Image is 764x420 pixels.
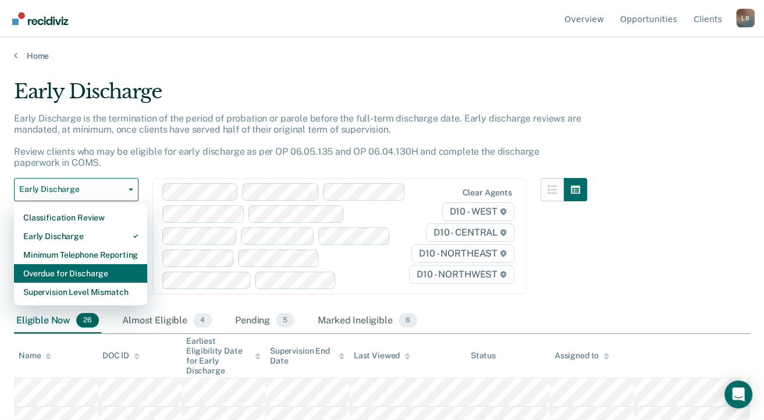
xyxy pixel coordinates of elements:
span: D10 - NORTHEAST [411,244,514,263]
span: Early Discharge [19,184,124,194]
button: Profile dropdown button [736,9,755,27]
div: Marked Ineligible6 [315,308,420,334]
div: Supervision End Date [270,346,344,366]
div: Supervision Level Mismatch [23,283,138,301]
div: Almost Eligible4 [120,308,214,334]
div: Minimum Telephone Reporting [23,245,138,264]
span: D10 - CENTRAL [426,223,514,242]
div: Status [471,351,496,361]
span: D10 - NORTHWEST [409,265,514,284]
div: Early Discharge [14,80,587,113]
div: Dropdown Menu [14,204,147,306]
a: Home [14,51,750,61]
div: Pending5 [233,308,297,334]
div: Eligible Now26 [14,308,101,334]
div: Assigned to [555,351,609,361]
span: 4 [193,313,212,328]
span: 5 [276,313,294,328]
div: Open Intercom Messenger [724,380,752,408]
button: Early Discharge [14,178,138,201]
div: Name [19,351,51,361]
div: Clear agents [462,188,511,198]
div: L B [736,9,755,27]
img: Recidiviz [12,12,68,25]
div: Last Viewed [354,351,410,361]
div: Classification Review [23,208,138,227]
span: 6 [399,313,417,328]
div: Overdue for Discharge [23,264,138,283]
div: Earliest Eligibility Date for Early Discharge [186,336,261,375]
div: Early Discharge [23,227,138,245]
span: D10 - WEST [442,202,514,221]
span: 26 [76,313,99,328]
div: DOC ID [102,351,140,361]
p: Early Discharge is the termination of the period of probation or parole before the full-term disc... [14,113,581,169]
